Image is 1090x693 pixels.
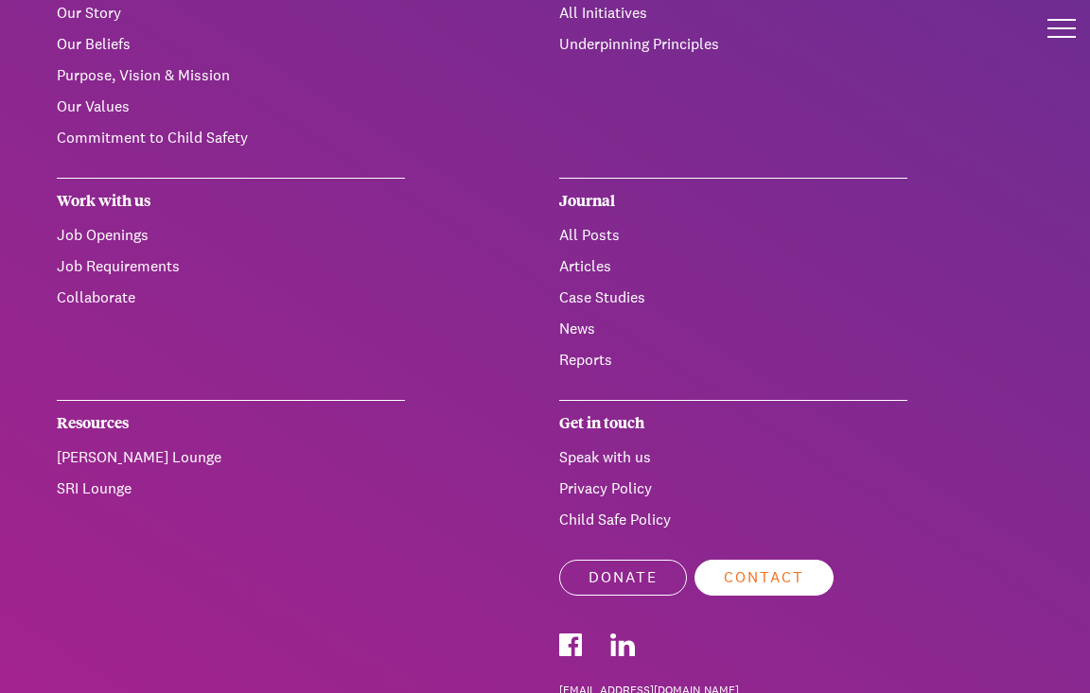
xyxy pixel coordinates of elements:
a: [PERSON_NAME] Lounge [57,447,221,467]
a: Case Studies [559,287,645,307]
div: Journal [559,178,907,224]
a: Collaborate [57,287,135,307]
a: Contact [694,560,834,596]
img: korus-connect%2F0d265ffc-bd98-4be8-b2f7-d1c93f638371_facebook.svg [559,633,582,656]
a: News [559,319,595,338]
div: Get in touch [559,400,907,446]
a: SRI Lounge [57,478,132,498]
a: Our Beliefs [57,34,131,54]
a: Reports [559,350,612,370]
div: Work with us [57,178,405,224]
a: Job Openings [57,225,149,245]
a: Privacy Policy [559,478,652,498]
a: Purpose, Vision & Mission [57,65,230,85]
a: Commitment to Child Safety [57,128,248,147]
a: Child Safe Policy [559,510,671,529]
a: Underpinning Principles [559,34,719,54]
a: Articles [559,256,611,276]
a: Our Values [57,96,130,116]
a: Speak with us [559,447,651,467]
a: All Posts [559,225,620,245]
a: Our Story [57,3,121,23]
a: Donate [559,560,687,596]
div: Resources [57,400,405,446]
a: All Initiatives [559,3,647,23]
a: Job Requirements [57,256,180,276]
img: korus-connect%2Fa5231a53-c643-404c-9a3c-f2100ea27fde_linkedin.svg [610,633,635,656]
